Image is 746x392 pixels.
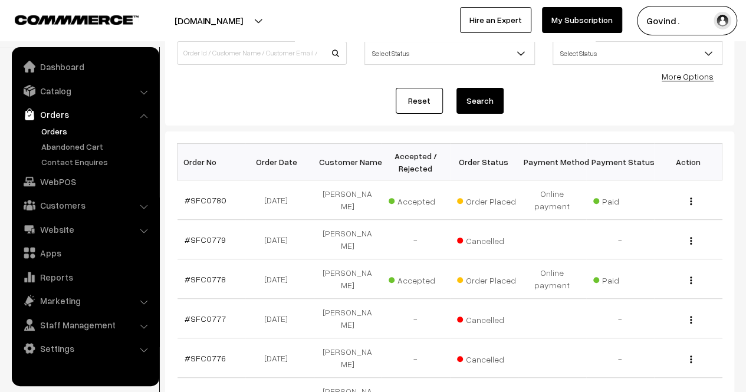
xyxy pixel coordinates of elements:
[690,237,692,245] img: Menu
[690,316,692,324] img: Menu
[654,144,722,180] th: Action
[364,41,534,65] span: Select Status
[690,276,692,284] img: Menu
[586,220,655,259] td: -
[457,232,516,247] span: Cancelled
[457,350,516,365] span: Cancelled
[177,41,347,65] input: Order Id / Customer Name / Customer Email / Customer Phone
[185,274,226,284] a: #SFC0778
[185,195,226,205] a: #SFC0780
[396,88,443,114] a: Reset
[586,144,655,180] th: Payment Status
[185,314,226,324] a: #SFC0777
[382,338,450,378] td: -
[38,140,155,153] a: Abandoned Cart
[457,271,516,286] span: Order Placed
[245,299,314,338] td: [DATE]
[382,220,450,259] td: -
[518,259,586,299] td: Online payment
[389,271,448,286] span: Accepted
[245,220,314,259] td: [DATE]
[457,311,516,326] span: Cancelled
[460,7,531,33] a: Hire an Expert
[456,88,504,114] button: Search
[15,290,155,311] a: Marketing
[245,144,314,180] th: Order Date
[586,299,655,338] td: -
[15,314,155,335] a: Staff Management
[15,171,155,192] a: WebPOS
[690,197,692,205] img: Menu
[185,235,226,245] a: #SFC0779
[133,6,284,35] button: [DOMAIN_NAME]
[314,180,382,220] td: [PERSON_NAME]
[314,338,382,378] td: [PERSON_NAME]
[637,6,737,35] button: Govind .
[15,195,155,216] a: Customers
[178,144,246,180] th: Order No
[553,41,722,65] span: Select Status
[542,7,622,33] a: My Subscription
[690,355,692,363] img: Menu
[586,338,655,378] td: -
[553,43,722,64] span: Select Status
[185,353,226,363] a: #SFC0776
[365,43,534,64] span: Select Status
[15,80,155,101] a: Catalog
[714,12,731,29] img: user
[382,299,450,338] td: -
[382,144,450,180] th: Accepted / Rejected
[518,180,586,220] td: Online payment
[314,220,382,259] td: [PERSON_NAME]
[314,259,382,299] td: [PERSON_NAME]
[450,144,518,180] th: Order Status
[15,15,139,24] img: COMMMERCE
[662,71,714,81] a: More Options
[38,125,155,137] a: Orders
[245,259,314,299] td: [DATE]
[15,266,155,288] a: Reports
[314,299,382,338] td: [PERSON_NAME]
[593,192,652,207] span: Paid
[314,144,382,180] th: Customer Name
[15,338,155,359] a: Settings
[518,144,586,180] th: Payment Method
[593,271,652,286] span: Paid
[457,192,516,207] span: Order Placed
[15,12,118,26] a: COMMMERCE
[245,180,314,220] td: [DATE]
[15,219,155,240] a: Website
[245,338,314,378] td: [DATE]
[389,192,448,207] span: Accepted
[15,242,155,263] a: Apps
[15,56,155,77] a: Dashboard
[15,104,155,125] a: Orders
[38,156,155,168] a: Contact Enquires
